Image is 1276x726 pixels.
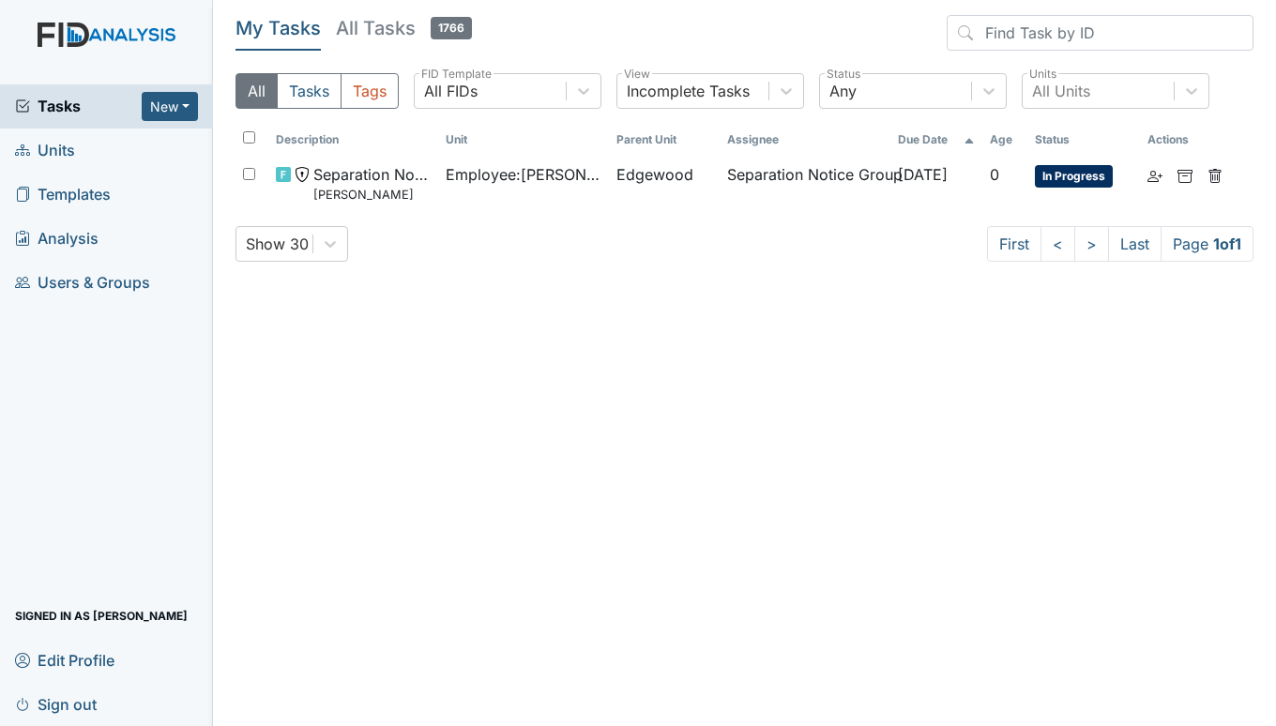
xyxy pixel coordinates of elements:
[627,80,750,102] div: Incomplete Tasks
[898,165,948,184] span: [DATE]
[890,124,982,156] th: Toggle SortBy
[1027,124,1140,156] th: Toggle SortBy
[616,163,693,186] span: Edgewood
[243,131,255,144] input: Toggle All Rows Selected
[15,601,188,630] span: Signed in as [PERSON_NAME]
[829,80,857,102] div: Any
[446,163,600,186] span: Employee : [PERSON_NAME]
[990,165,999,184] span: 0
[15,136,75,165] span: Units
[982,124,1027,156] th: Toggle SortBy
[987,226,1253,262] nav: task-pagination
[1208,163,1223,186] a: Delete
[142,92,198,121] button: New
[947,15,1253,51] input: Find Task by ID
[235,15,321,41] h5: My Tasks
[609,124,721,156] th: Toggle SortBy
[15,268,150,297] span: Users & Groups
[1041,226,1075,262] a: <
[15,224,99,253] span: Analysis
[720,156,889,211] td: Separation Notice Group
[720,124,889,156] th: Assignee
[431,17,472,39] span: 1766
[1213,234,1241,253] strong: 1 of 1
[1108,226,1162,262] a: Last
[424,80,478,102] div: All FIDs
[1074,226,1109,262] a: >
[341,73,399,109] button: Tags
[235,73,278,109] button: All
[246,233,309,255] div: Show 30
[1161,226,1253,262] span: Page
[987,226,1041,262] a: First
[1140,124,1234,156] th: Actions
[277,73,342,109] button: Tasks
[235,73,399,109] div: Type filter
[313,163,431,204] span: Separation Notice Rosiland Clark
[268,124,438,156] th: Toggle SortBy
[1032,80,1090,102] div: All Units
[15,689,97,718] span: Sign out
[313,186,431,204] small: [PERSON_NAME]
[1035,165,1113,188] span: In Progress
[336,15,472,41] h5: All Tasks
[15,180,111,209] span: Templates
[15,95,142,117] a: Tasks
[438,124,608,156] th: Toggle SortBy
[1177,163,1192,186] a: Archive
[15,645,114,674] span: Edit Profile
